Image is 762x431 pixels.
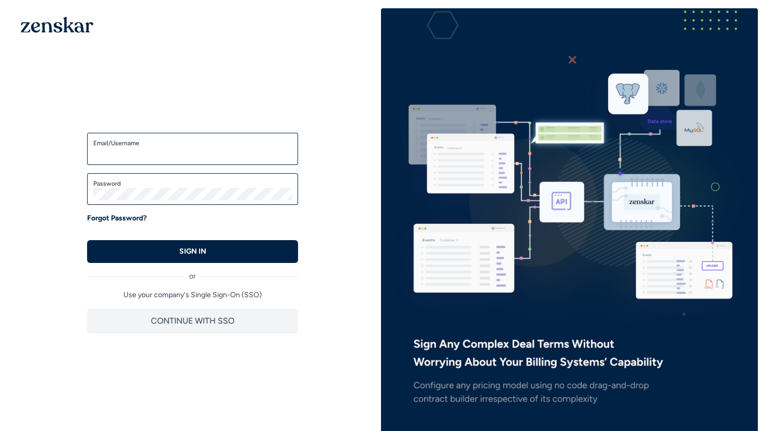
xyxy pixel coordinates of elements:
[179,246,206,257] p: SIGN IN
[87,309,298,333] button: CONTINUE WITH SSO
[87,290,298,300] p: Use your company's Single Sign-On (SSO)
[87,213,147,224] a: Forgot Password?
[21,17,93,33] img: 1OGAJ2xQqyY4LXKgY66KYq0eOWRCkrZdAb3gUhuVAqdWPZE9SRJmCz+oDMSn4zDLXe31Ii730ItAGKgCKgCCgCikA4Av8PJUP...
[87,240,298,263] button: SIGN IN
[93,139,292,147] label: Email/Username
[87,263,298,282] div: or
[93,179,292,188] label: Password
